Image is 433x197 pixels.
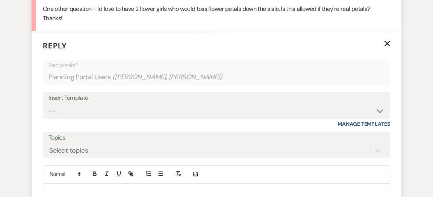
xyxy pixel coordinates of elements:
span: Reply [43,41,67,51]
div: Planning Portal Users [48,70,385,84]
p: One other question - I'd love to have 2 flower girls who would toss flower petals down the aisle.... [43,4,390,23]
a: Manage Templates [338,120,390,127]
p: Recipients* [48,60,385,70]
label: Topics [48,132,385,143]
div: Select topics [49,146,88,156]
div: Insert Template [48,93,385,104]
span: ( [PERSON_NAME], [PERSON_NAME] ) [112,72,223,82]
